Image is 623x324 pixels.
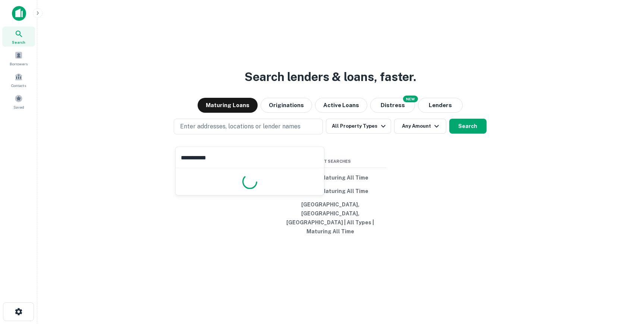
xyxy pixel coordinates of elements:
[11,82,26,88] span: Contacts
[174,119,323,134] button: Enter addresses, locations or lender names
[370,98,415,113] button: Search distressed loans with lien and other non-mortgage details.
[12,39,25,45] span: Search
[245,68,416,86] h3: Search lenders & loans, faster.
[274,198,386,238] button: [GEOGRAPHIC_DATA], [GEOGRAPHIC_DATA], [GEOGRAPHIC_DATA] | All Types | Maturing All Time
[2,70,35,90] a: Contacts
[2,48,35,68] a: Borrowers
[261,98,312,113] button: Originations
[274,158,386,165] span: Recent Searches
[12,6,26,21] img: capitalize-icon.png
[449,119,487,134] button: Search
[198,98,258,113] button: Maturing Loans
[2,91,35,112] a: Saved
[418,98,463,113] button: Lenders
[394,119,446,134] button: Any Amount
[326,119,391,134] button: All Property Types
[2,27,35,47] a: Search
[10,61,28,67] span: Borrowers
[403,96,418,102] div: NEW
[13,104,24,110] span: Saved
[586,264,623,300] iframe: Chat Widget
[180,122,301,131] p: Enter addresses, locations or lender names
[315,98,367,113] button: Active Loans
[274,171,386,184] button: All Types | Maturing All Time
[274,184,386,198] button: All Types | Maturing All Time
